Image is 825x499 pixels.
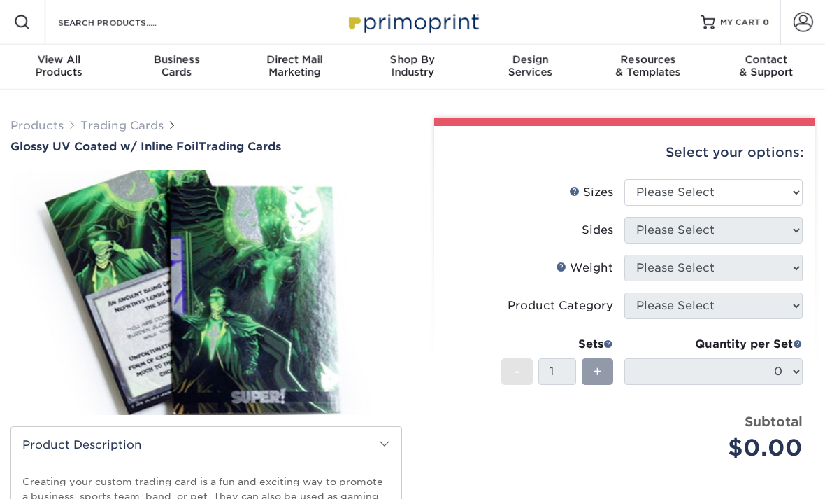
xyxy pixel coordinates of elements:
h1: Trading Cards [10,140,402,153]
span: 0 [763,17,769,27]
input: SEARCH PRODUCTS..... [57,14,193,31]
h2: Product Description [11,427,401,463]
span: Contact [707,53,825,66]
span: Glossy UV Coated w/ Inline Foil [10,140,199,153]
strong: Subtotal [745,414,803,429]
div: Cards [118,53,236,78]
div: Sets [501,336,613,353]
div: Services [471,53,589,78]
a: Shop ByIndustry [354,45,472,90]
div: Select your options: [445,126,803,179]
div: Sides [582,222,613,239]
span: Direct Mail [236,53,354,66]
span: + [593,361,602,382]
iframe: Google Customer Reviews [3,456,119,494]
div: Sizes [569,184,613,201]
a: Glossy UV Coated w/ Inline FoilTrading Cards [10,140,402,153]
span: Business [118,53,236,66]
div: Quantity per Set [624,336,803,353]
div: Marketing [236,53,354,78]
div: $0.00 [635,431,803,465]
a: DesignServices [471,45,589,90]
a: Resources& Templates [589,45,708,90]
div: & Support [707,53,825,78]
div: & Templates [589,53,708,78]
span: Shop By [354,53,472,66]
div: Weight [556,260,613,276]
a: Trading Cards [80,119,164,132]
div: Product Category [508,297,613,314]
span: Resources [589,53,708,66]
div: Industry [354,53,472,78]
a: Direct MailMarketing [236,45,354,90]
span: - [514,361,520,382]
a: Contact& Support [707,45,825,90]
a: Products [10,119,64,132]
a: BusinessCards [118,45,236,90]
img: Primoprint [343,7,482,37]
img: Glossy UV Coated w/ Inline Foil 01 [10,157,402,428]
span: Design [471,53,589,66]
span: MY CART [720,17,760,29]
